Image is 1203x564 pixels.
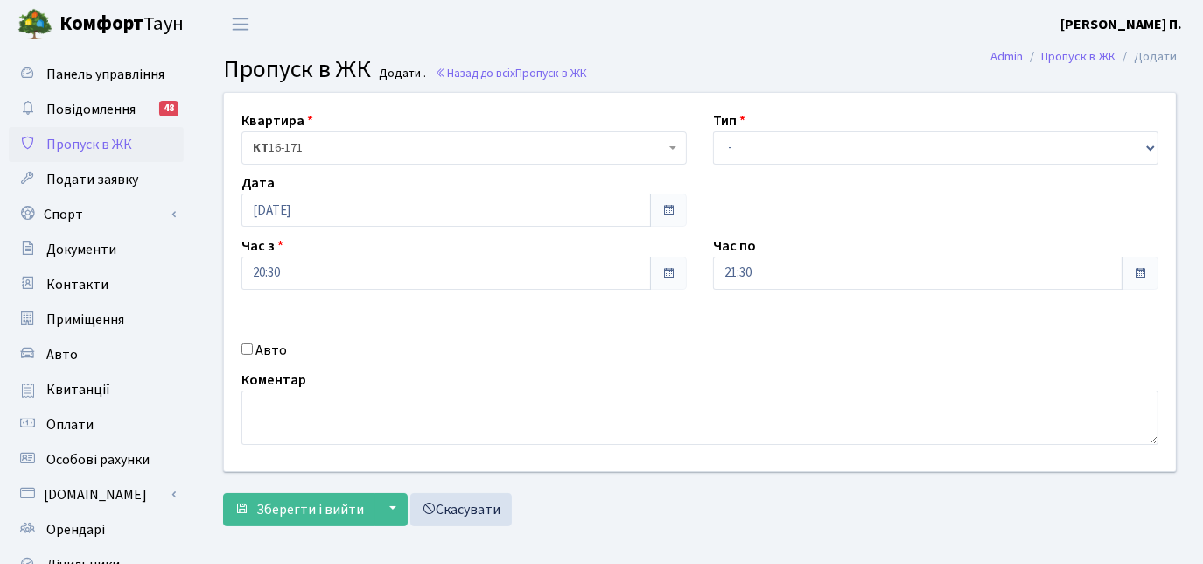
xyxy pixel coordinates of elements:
[46,240,116,259] span: Документи
[990,47,1023,66] a: Admin
[46,380,110,399] span: Квитанції
[159,101,178,116] div: 48
[59,10,143,38] b: Комфорт
[515,65,587,81] span: Пропуск в ЖК
[376,67,427,81] small: Додати .
[1060,15,1182,34] b: [PERSON_NAME] П.
[9,92,184,127] a: Повідомлення48
[255,340,287,361] label: Авто
[9,337,184,372] a: Авто
[223,52,371,87] span: Пропуск в ЖК
[241,131,687,165] span: <b>КТ</b>&nbsp;&nbsp;&nbsp;&nbsp;16-171
[46,415,94,434] span: Оплати
[9,407,184,442] a: Оплати
[253,139,269,157] b: КТ
[46,65,164,84] span: Панель управління
[223,493,375,526] button: Зберегти і вийти
[713,236,756,257] label: Час по
[46,275,108,294] span: Контакти
[46,450,150,469] span: Особові рахунки
[9,162,184,197] a: Подати заявку
[9,232,184,267] a: Документи
[46,520,105,539] span: Орендарі
[435,65,587,81] a: Назад до всіхПропуск в ЖК
[241,370,306,391] label: Коментар
[46,170,138,189] span: Подати заявку
[46,345,78,364] span: Авто
[410,493,512,526] a: Скасувати
[9,372,184,407] a: Квитанції
[253,139,665,157] span: <b>КТ</b>&nbsp;&nbsp;&nbsp;&nbsp;16-171
[9,197,184,232] a: Спорт
[46,100,136,119] span: Повідомлення
[46,135,132,154] span: Пропуск в ЖК
[241,236,283,257] label: Час з
[17,7,52,42] img: logo.png
[713,110,745,131] label: Тип
[9,57,184,92] a: Панель управління
[219,10,262,39] button: Переключити навігацію
[1041,47,1116,66] a: Пропуск в ЖК
[9,442,184,477] a: Особові рахунки
[9,512,184,547] a: Орендарі
[964,39,1203,75] nav: breadcrumb
[59,10,184,39] span: Таун
[1060,14,1182,35] a: [PERSON_NAME] П.
[241,110,313,131] label: Квартира
[9,477,184,512] a: [DOMAIN_NAME]
[1116,47,1177,67] li: Додати
[241,173,275,194] label: Дата
[9,302,184,337] a: Приміщення
[9,267,184,302] a: Контакти
[256,500,364,519] span: Зберегти і вийти
[46,310,124,329] span: Приміщення
[9,127,184,162] a: Пропуск в ЖК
